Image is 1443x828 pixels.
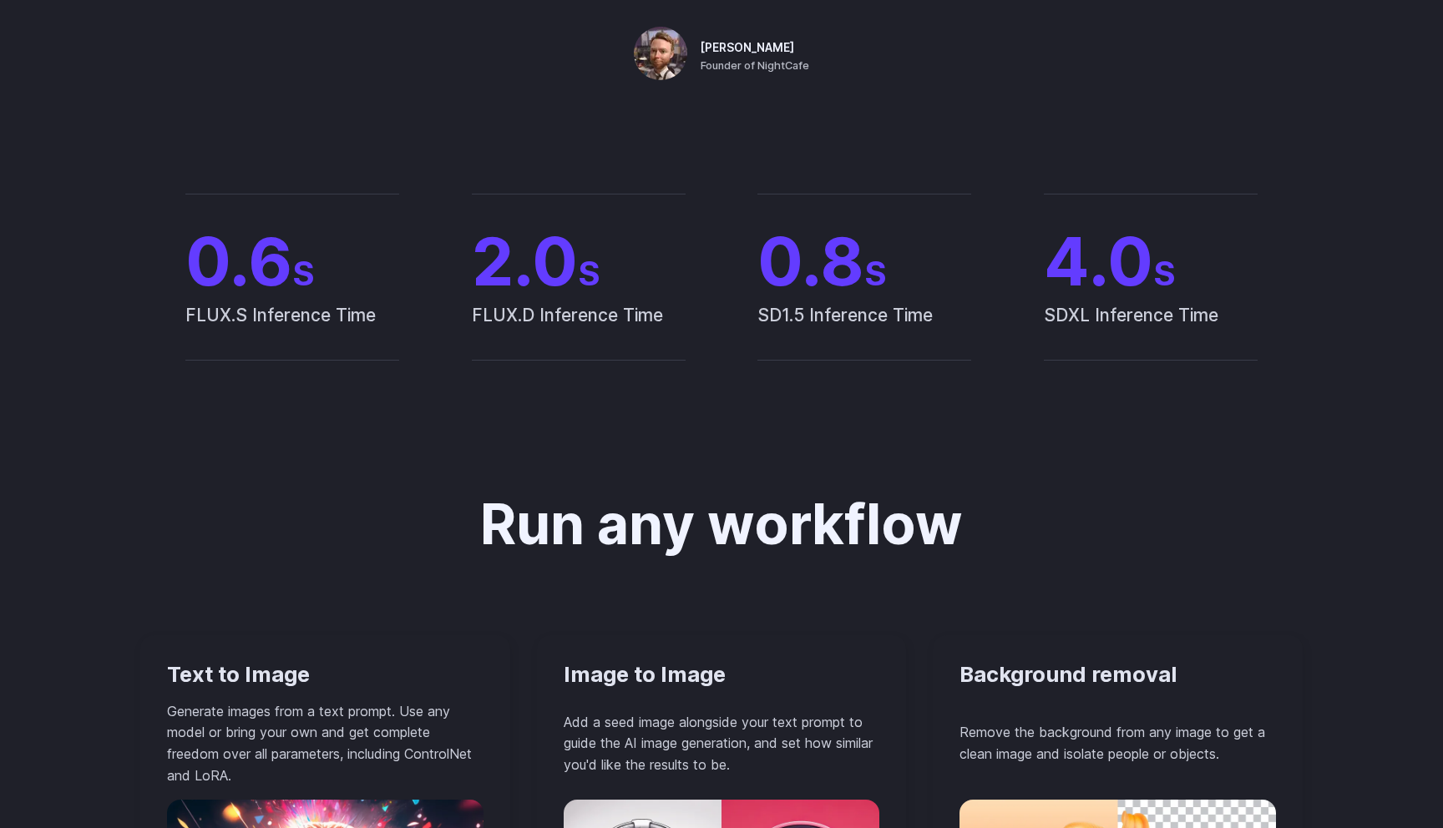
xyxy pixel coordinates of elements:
span: 2.0 [472,228,686,295]
h3: Text to Image [167,662,484,688]
h3: Image to Image [564,662,880,688]
p: Generate images from a text prompt. Use any model or bring your own and get complete freedom over... [167,701,484,786]
span: S [864,253,887,294]
h2: Run any workflow [480,494,963,555]
span: S [292,253,315,294]
span: SD1.5 Inference Time [757,301,971,360]
img: Person [634,27,687,80]
span: S [1153,253,1176,294]
p: Add a seed image alongside your text prompt to guide the AI image generation, and set how similar... [564,712,880,776]
span: Founder of NightCafe [701,58,809,74]
span: SDXL Inference Time [1044,301,1258,360]
span: 4.0 [1044,228,1258,295]
span: [PERSON_NAME] [701,39,794,58]
span: 0.6 [185,228,399,295]
span: 0.8 [757,228,971,295]
span: S [578,253,600,294]
span: FLUX.D Inference Time [472,301,686,360]
span: FLUX.S Inference Time [185,301,399,360]
p: Remove the background from any image to get a clean image and isolate people or objects. [959,722,1276,765]
h3: Background removal [959,662,1276,688]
